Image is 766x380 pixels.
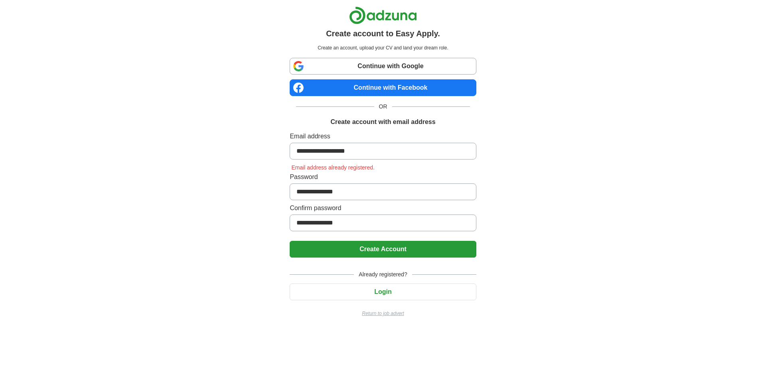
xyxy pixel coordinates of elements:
img: Adzuna logo [349,6,417,24]
span: Email address already registered. [290,164,376,171]
span: Already registered? [354,270,412,279]
a: Return to job advert [290,310,476,317]
label: Confirm password [290,203,476,213]
a: Continue with Facebook [290,79,476,96]
h1: Create account to Easy Apply. [326,28,440,39]
a: Continue with Google [290,58,476,75]
button: Create Account [290,241,476,258]
a: Login [290,288,476,295]
p: Create an account, upload your CV and land your dream role. [291,44,474,51]
label: Password [290,172,476,182]
button: Login [290,284,476,300]
h1: Create account with email address [330,117,435,127]
label: Email address [290,132,476,141]
span: OR [374,102,392,111]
